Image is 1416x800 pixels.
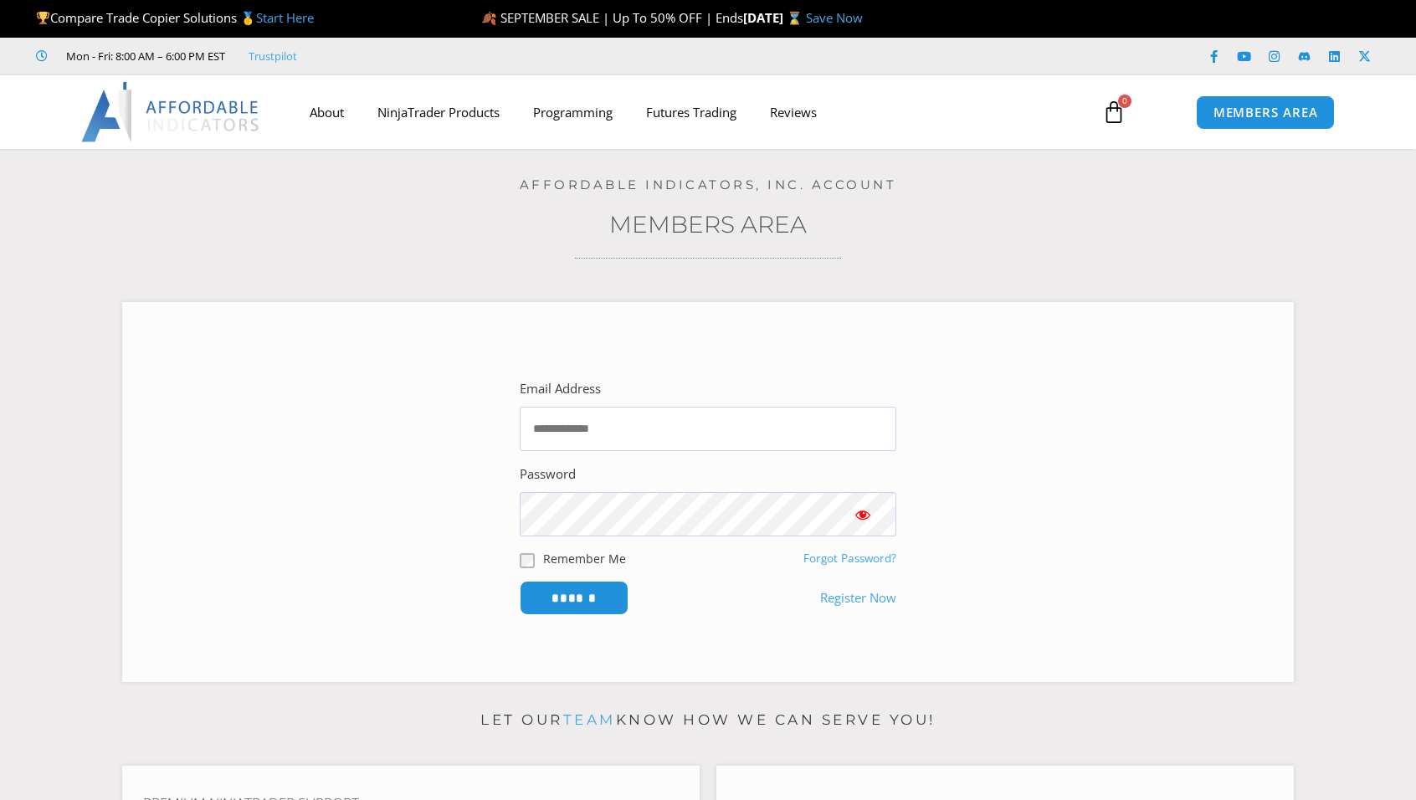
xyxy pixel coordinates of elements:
a: 0 [1077,88,1151,136]
a: NinjaTrader Products [361,93,516,131]
a: team [563,711,616,728]
label: Email Address [520,377,601,401]
img: 🏆 [37,12,49,24]
a: Trustpilot [249,46,297,66]
a: Futures Trading [629,93,753,131]
nav: Menu [293,93,1083,131]
button: Show password [829,492,896,536]
a: Register Now [820,587,896,610]
a: Forgot Password? [803,551,896,566]
span: 0 [1118,95,1131,108]
a: About [293,93,361,131]
a: MEMBERS AREA [1196,95,1336,130]
a: Programming [516,93,629,131]
a: Start Here [256,9,314,26]
span: Compare Trade Copier Solutions 🥇 [36,9,314,26]
a: Affordable Indicators, Inc. Account [520,177,897,192]
a: Members Area [609,210,807,238]
span: MEMBERS AREA [1213,106,1318,119]
strong: [DATE] ⌛ [743,9,806,26]
label: Password [520,463,576,486]
label: Remember Me [543,550,626,567]
span: 🍂 SEPTEMBER SALE | Up To 50% OFF | Ends [481,9,743,26]
p: Let our know how we can serve you! [122,707,1294,734]
img: LogoAI | Affordable Indicators – NinjaTrader [81,82,261,142]
a: Reviews [753,93,834,131]
span: Mon - Fri: 8:00 AM – 6:00 PM EST [62,46,225,66]
a: Save Now [806,9,863,26]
